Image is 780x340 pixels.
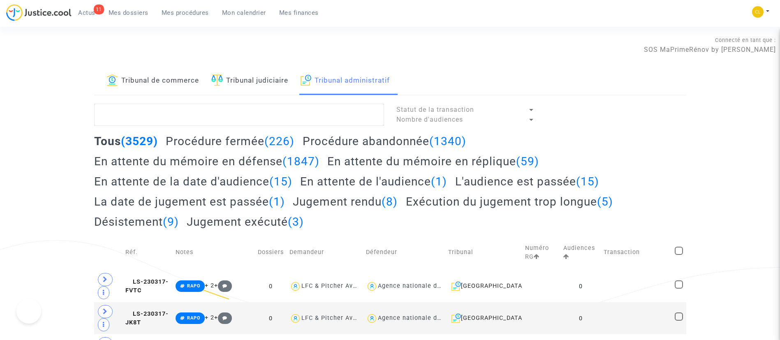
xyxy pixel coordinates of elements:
td: 0 [560,270,601,302]
span: Mes finances [279,9,319,16]
span: Statut de la transaction [396,106,474,113]
span: (3529) [121,134,158,148]
img: icon-archive.svg [301,74,312,86]
span: (8) [382,195,398,208]
span: + 2 [205,314,214,321]
span: + [214,314,232,321]
a: Tribunal de commerce [106,67,199,95]
a: Mes procédures [155,7,215,19]
div: LFC & Pitcher Avocat [301,282,366,289]
td: Transaction [601,235,672,270]
div: [GEOGRAPHIC_DATA] [448,281,519,291]
div: LFC & Pitcher Avocat [301,315,366,321]
span: (59) [516,155,539,168]
span: RAPO [187,283,200,289]
span: (1847) [282,155,319,168]
span: (15) [269,175,292,188]
span: (5) [597,195,613,208]
span: Mes procédures [162,9,209,16]
img: icon-user.svg [289,312,301,324]
h2: En attente du mémoire en défense [94,154,319,169]
h2: L'audience est passée [455,174,599,189]
span: Actus [78,9,95,16]
span: Mes dossiers [109,9,148,16]
span: (9) [163,215,179,229]
span: Mon calendrier [222,9,266,16]
td: Dossiers [255,235,287,270]
span: (3) [288,215,304,229]
div: Agence nationale de l'habitat [378,282,468,289]
td: Numéro RG [522,235,561,270]
a: Mes finances [273,7,325,19]
td: 0 [255,302,287,334]
h2: En attente du mémoire en réplique [327,154,539,169]
span: Nombre d'audiences [396,116,463,123]
h2: Procédure abandonnée [303,134,466,148]
span: LS-230317-FVTC [125,278,169,294]
span: (1) [269,195,285,208]
a: 11Actus [72,7,102,19]
div: Agence nationale de l'habitat [378,315,468,321]
img: icon-banque.svg [106,74,118,86]
a: Tribunal judiciaire [211,67,288,95]
td: Demandeur [287,235,363,270]
h2: Désistement [94,215,179,229]
span: + 2 [205,282,214,289]
a: Tribunal administratif [301,67,390,95]
img: 6fca9af68d76bfc0a5525c74dfee314f [752,6,764,18]
span: (15) [576,175,599,188]
img: jc-logo.svg [6,4,72,21]
iframe: Help Scout Beacon - Open [16,299,41,324]
img: icon-archive.svg [451,281,461,291]
img: icon-archive.svg [451,313,461,323]
span: (226) [264,134,294,148]
td: Notes [173,235,255,270]
img: icon-user.svg [366,280,378,292]
td: Tribunal [445,235,522,270]
td: 0 [255,270,287,302]
h2: Tous [94,134,158,148]
h2: En attente de la date d'audience [94,174,292,189]
h2: Exécution du jugement trop longue [406,194,613,209]
span: Connecté en tant que : [715,37,776,43]
a: Mon calendrier [215,7,273,19]
h2: Procédure fermée [166,134,294,148]
td: 0 [560,302,601,334]
h2: Jugement exécuté [187,215,304,229]
span: RAPO [187,315,200,321]
td: Réf. [123,235,173,270]
span: (1) [431,175,447,188]
img: icon-faciliter-sm.svg [211,74,223,86]
h2: La date de jugement est passée [94,194,285,209]
div: 11 [94,5,104,14]
a: Mes dossiers [102,7,155,19]
h2: En attente de l'audience [300,174,447,189]
td: Audiences [560,235,601,270]
img: icon-user.svg [289,280,301,292]
h2: Jugement rendu [293,194,398,209]
div: [GEOGRAPHIC_DATA] [448,313,519,323]
span: (1340) [429,134,466,148]
span: + [214,282,232,289]
td: Défendeur [363,235,445,270]
img: icon-user.svg [366,312,378,324]
span: LS-230317-JK8T [125,310,169,326]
